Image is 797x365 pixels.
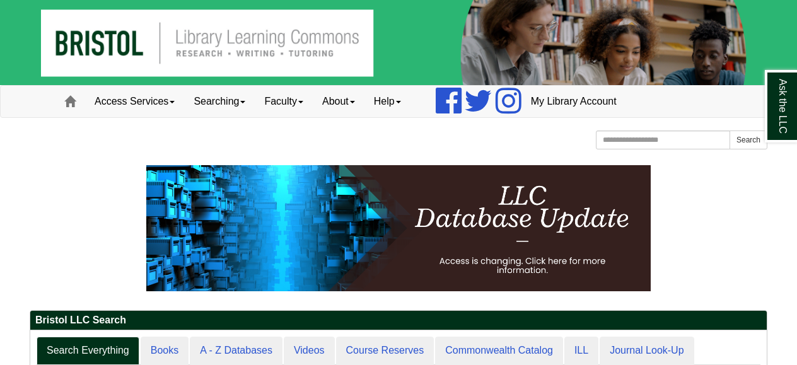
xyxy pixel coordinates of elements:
a: Videos [284,337,335,365]
a: Course Reserves [336,337,434,365]
a: Access Services [85,86,184,117]
a: Books [141,337,189,365]
a: Searching [184,86,255,117]
img: HTML tutorial [146,165,651,291]
a: Help [364,86,410,117]
a: Journal Look-Up [600,337,694,365]
h2: Bristol LLC Search [30,311,767,330]
a: Faculty [255,86,313,117]
button: Search [730,130,767,149]
a: Search Everything [37,337,139,365]
a: ILL [564,337,598,365]
a: About [313,86,364,117]
a: My Library Account [521,86,626,117]
a: A - Z Databases [190,337,282,365]
a: Commonwealth Catalog [435,337,563,365]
